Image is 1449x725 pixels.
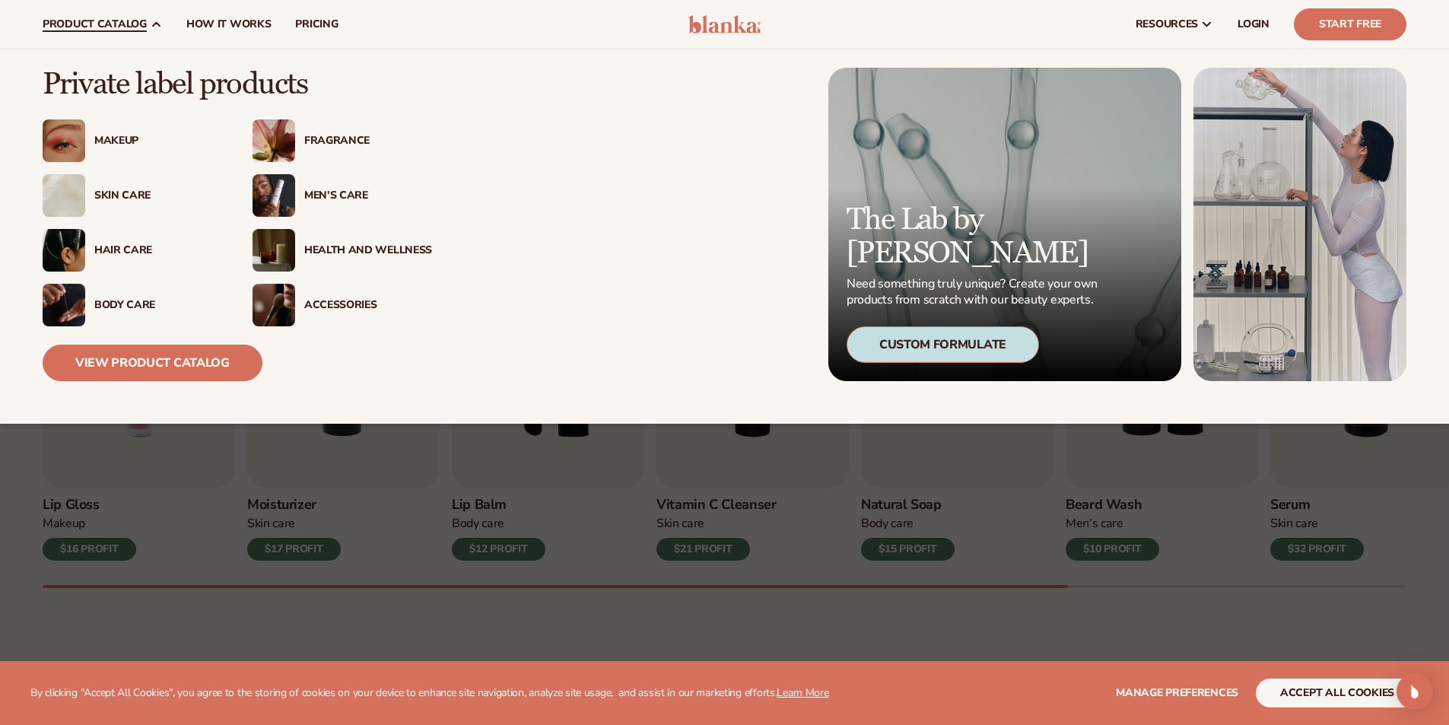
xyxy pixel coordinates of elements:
[253,284,432,326] a: Female with makeup brush. Accessories
[253,119,432,162] a: Pink blooming flower. Fragrance
[94,135,222,148] div: Makeup
[1116,685,1238,700] span: Manage preferences
[253,284,295,326] img: Female with makeup brush.
[847,276,1102,308] p: Need something truly unique? Create your own products from scratch with our beauty experts.
[1193,68,1406,381] img: Female in lab with equipment.
[847,326,1039,363] div: Custom Formulate
[186,18,272,30] span: How It Works
[1238,18,1269,30] span: LOGIN
[1136,18,1198,30] span: resources
[43,68,432,101] p: Private label products
[304,299,432,312] div: Accessories
[1294,8,1406,40] a: Start Free
[1116,679,1238,708] button: Manage preferences
[304,189,432,202] div: Men’s Care
[1397,673,1433,710] div: Open Intercom Messenger
[1256,679,1419,708] button: accept all cookies
[43,229,222,272] a: Female hair pulled back with clips. Hair Care
[94,189,222,202] div: Skin Care
[253,174,432,217] a: Male holding moisturizer bottle. Men’s Care
[253,229,432,272] a: Candles and incense on table. Health And Wellness
[43,119,85,162] img: Female with glitter eye makeup.
[43,284,85,326] img: Male hand applying moisturizer.
[43,174,85,217] img: Cream moisturizer swatch.
[94,299,222,312] div: Body Care
[94,244,222,257] div: Hair Care
[253,229,295,272] img: Candles and incense on table.
[688,15,761,33] img: logo
[43,229,85,272] img: Female hair pulled back with clips.
[30,687,829,700] p: By clicking "Accept All Cookies", you agree to the storing of cookies on your device to enhance s...
[43,174,222,217] a: Cream moisturizer swatch. Skin Care
[828,68,1181,381] a: Microscopic product formula. The Lab by [PERSON_NAME] Need something truly unique? Create your ow...
[304,135,432,148] div: Fragrance
[847,203,1102,270] p: The Lab by [PERSON_NAME]
[43,345,262,381] a: View Product Catalog
[253,174,295,217] img: Male holding moisturizer bottle.
[43,284,222,326] a: Male hand applying moisturizer. Body Care
[43,119,222,162] a: Female with glitter eye makeup. Makeup
[304,244,432,257] div: Health And Wellness
[43,18,147,30] span: product catalog
[777,685,828,700] a: Learn More
[295,18,338,30] span: pricing
[253,119,295,162] img: Pink blooming flower.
